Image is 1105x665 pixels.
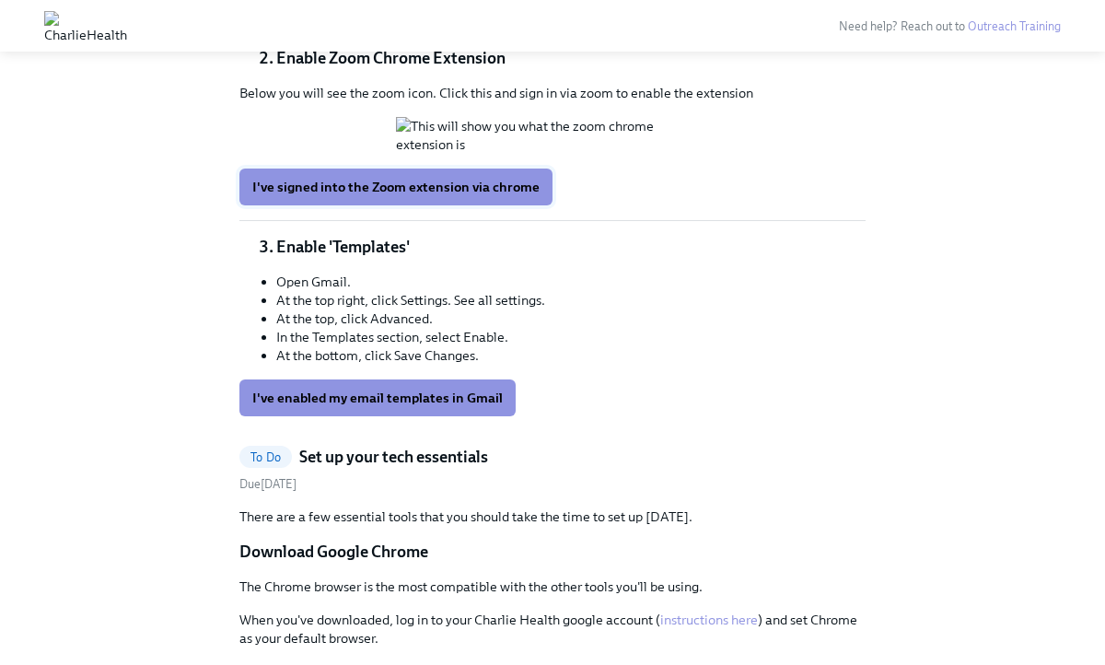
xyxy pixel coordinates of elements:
li: At the bottom, click Save Changes. [276,346,866,365]
span: I've enabled my email templates in Gmail [252,389,503,407]
span: Tuesday, October 7th 2025, 10:00 am [239,477,297,491]
button: I've enabled my email templates in Gmail [239,379,516,416]
p: Download Google Chrome [239,541,866,563]
a: To DoSet up your tech essentialsDue[DATE] [239,446,866,493]
h5: Set up your tech essentials [299,446,488,468]
p: Below you will see the zoom icon. Click this and sign in via zoom to enable the extension [239,84,866,102]
li: At the top right, click Settings. See all settings. [276,291,866,309]
li: Open Gmail. [276,273,866,291]
a: Outreach Training [968,19,1061,33]
a: instructions here [660,612,758,628]
li: Enable 'Templates' [276,236,866,258]
span: I've signed into the Zoom extension via chrome [252,178,540,196]
li: At the top, click Advanced. [276,309,866,328]
img: CharlieHealth [44,11,127,41]
span: To Do [239,450,292,464]
li: Enable Zoom Chrome Extension [276,47,866,69]
p: There are a few essential tools that you should take the time to set up [DATE]. [239,507,866,526]
p: The Chrome browser is the most compatible with the other tools you'll be using. [239,577,866,596]
p: When you've downloaded, log in to your Charlie Health google account ( ) and set Chrome as your d... [239,611,866,647]
li: In the Templates section, select Enable. [276,328,866,346]
span: Need help? Reach out to [839,19,1061,33]
button: I've signed into the Zoom extension via chrome [239,169,552,205]
button: Zoom image [396,117,709,154]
